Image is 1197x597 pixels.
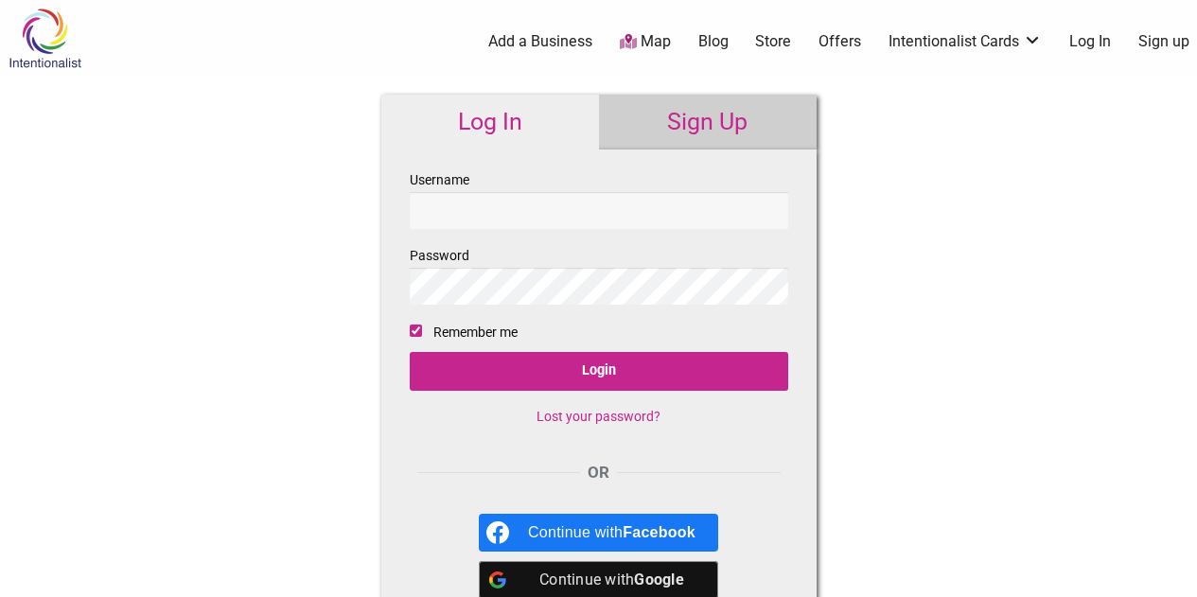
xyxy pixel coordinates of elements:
[410,192,788,229] input: Username
[698,31,729,52] a: Blog
[433,321,518,344] label: Remember me
[410,244,788,305] label: Password
[889,31,1042,52] a: Intentionalist Cards
[634,571,684,588] b: Google
[537,409,660,424] a: Lost your password?
[410,268,788,305] input: Password
[479,514,718,552] a: Continue with <b>Facebook</b>
[620,31,671,53] a: Map
[623,524,695,540] b: Facebook
[819,31,861,52] a: Offers
[1069,31,1111,52] a: Log In
[410,352,788,391] input: Login
[528,514,695,552] div: Continue with
[410,461,788,485] div: OR
[599,95,817,149] a: Sign Up
[381,95,599,149] a: Log In
[755,31,791,52] a: Store
[1138,31,1189,52] a: Sign up
[488,31,592,52] a: Add a Business
[410,168,788,229] label: Username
